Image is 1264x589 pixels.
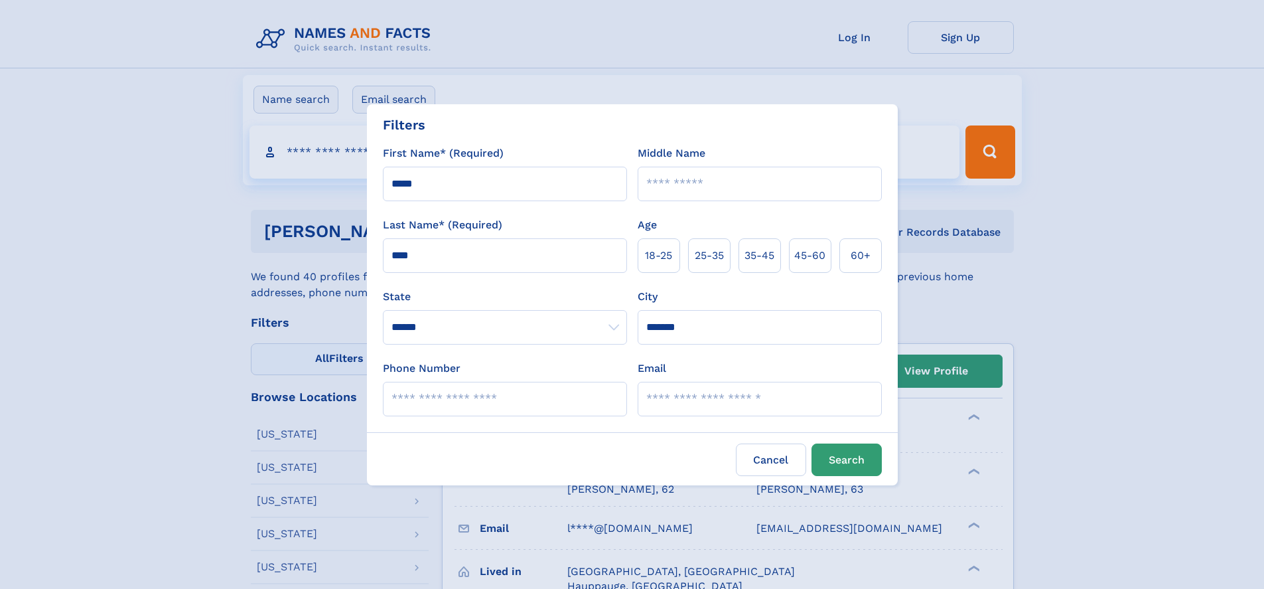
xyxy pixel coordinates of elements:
[638,217,657,233] label: Age
[383,361,460,377] label: Phone Number
[383,115,425,135] div: Filters
[638,361,666,377] label: Email
[736,444,806,476] label: Cancel
[794,248,825,264] span: 45‑60
[383,217,502,233] label: Last Name* (Required)
[638,289,658,305] label: City
[645,248,672,264] span: 18‑25
[383,145,504,161] label: First Name* (Required)
[695,248,724,264] span: 25‑35
[811,444,882,476] button: Search
[851,248,871,264] span: 60+
[638,145,705,161] label: Middle Name
[744,248,774,264] span: 35‑45
[383,289,627,305] label: State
